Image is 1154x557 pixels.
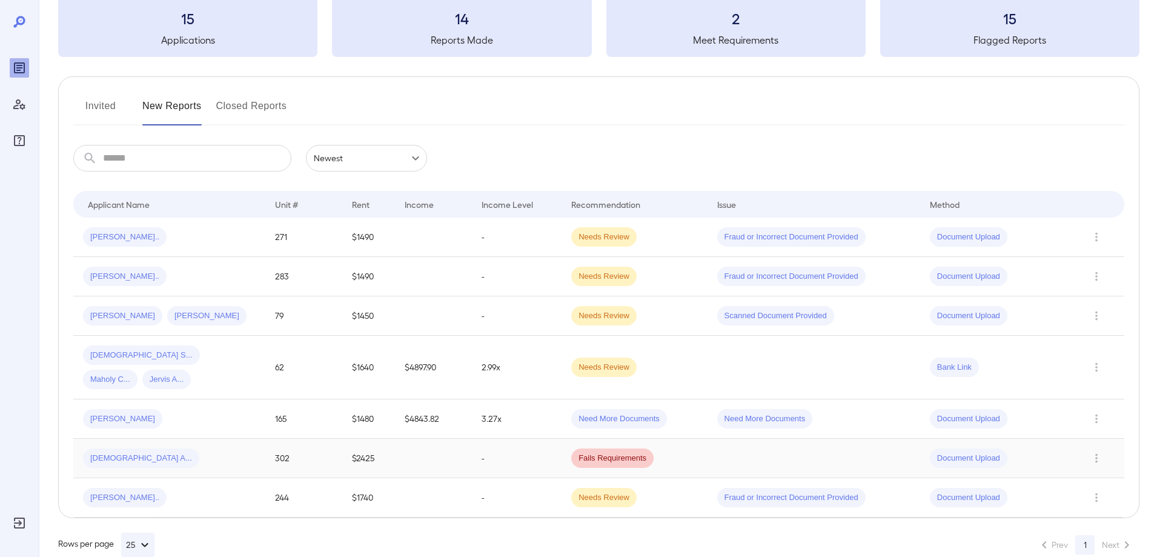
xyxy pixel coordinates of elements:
span: [PERSON_NAME].. [83,232,167,243]
span: Need More Documents [571,413,667,425]
button: Closed Reports [216,96,287,125]
span: Jervis A... [142,374,191,385]
h5: Applications [58,33,317,47]
span: [PERSON_NAME] [167,310,247,322]
td: 62 [265,336,342,399]
h3: 14 [332,8,591,28]
button: New Reports [142,96,202,125]
span: [PERSON_NAME] [83,413,162,425]
span: Document Upload [930,232,1007,243]
div: Applicant Name [88,197,150,212]
button: Row Actions [1087,358,1106,377]
td: $1450 [342,296,395,336]
td: 271 [265,218,342,257]
h3: 2 [606,8,866,28]
div: FAQ [10,131,29,150]
div: Unit # [275,197,298,212]
td: $1480 [342,399,395,439]
span: Document Upload [930,413,1007,425]
div: Income Level [482,197,533,212]
td: - [472,296,562,336]
td: $1490 [342,218,395,257]
span: Fraud or Incorrect Document Provided [717,271,866,282]
span: Document Upload [930,492,1007,504]
nav: pagination navigation [1032,535,1139,555]
span: Needs Review [571,492,637,504]
span: Needs Review [571,310,637,322]
td: - [472,257,562,296]
td: $4843.82 [395,399,472,439]
span: [PERSON_NAME] [83,310,162,322]
td: $1490 [342,257,395,296]
button: Row Actions [1087,306,1106,325]
button: Invited [73,96,128,125]
span: Maholy C... [83,374,138,385]
div: Rows per page [58,533,154,557]
td: 79 [265,296,342,336]
div: Rent [352,197,371,212]
td: 302 [265,439,342,478]
span: Scanned Document Provided [717,310,834,322]
button: Row Actions [1087,267,1106,286]
h3: 15 [58,8,317,28]
td: $1640 [342,336,395,399]
div: Newest [306,145,427,172]
div: Manage Users [10,95,29,114]
h3: 15 [880,8,1139,28]
td: - [472,439,562,478]
div: Recommendation [571,197,640,212]
div: Reports [10,58,29,78]
span: Fraud or Incorrect Document Provided [717,492,866,504]
span: [PERSON_NAME].. [83,492,167,504]
button: Row Actions [1087,488,1106,507]
button: Row Actions [1087,409,1106,429]
button: page 1 [1075,535,1095,555]
td: - [472,478,562,518]
span: Document Upload [930,310,1007,322]
td: 244 [265,478,342,518]
button: Row Actions [1087,449,1106,468]
span: Needs Review [571,362,637,373]
td: 2.99x [472,336,562,399]
td: 283 [265,257,342,296]
h5: Flagged Reports [880,33,1139,47]
span: Fraud or Incorrect Document Provided [717,232,866,243]
button: Row Actions [1087,227,1106,247]
span: Needs Review [571,232,637,243]
h5: Reports Made [332,33,591,47]
h5: Meet Requirements [606,33,866,47]
td: - [472,218,562,257]
span: Bank Link [930,362,979,373]
div: Issue [717,197,737,212]
span: [DEMOGRAPHIC_DATA] S... [83,350,200,361]
td: 165 [265,399,342,439]
div: Log Out [10,513,29,533]
button: 25 [121,533,154,557]
td: $4897.90 [395,336,472,399]
span: Needs Review [571,271,637,282]
span: Fails Requirements [571,453,654,464]
div: Income [405,197,434,212]
span: Document Upload [930,271,1007,282]
td: 3.27x [472,399,562,439]
span: [PERSON_NAME].. [83,271,167,282]
span: Document Upload [930,453,1007,464]
span: Need More Documents [717,413,813,425]
span: [DEMOGRAPHIC_DATA] A... [83,453,199,464]
td: $2425 [342,439,395,478]
div: Method [930,197,960,212]
td: $1740 [342,478,395,518]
